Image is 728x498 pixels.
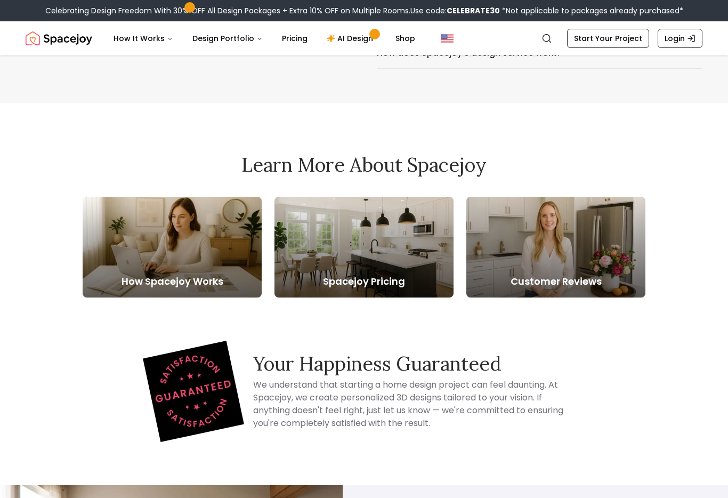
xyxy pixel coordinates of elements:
a: How Spacejoy Works [83,197,262,298]
img: Spacejoy logo representing our Happiness Guaranteed promise [143,341,244,442]
a: Spacejoy Pricing [274,197,454,298]
nav: Global [26,21,702,55]
b: CELEBRATE30 [447,5,500,16]
h5: Customer Reviews [466,274,645,289]
nav: Main [105,28,424,49]
button: Design Portfolio [184,28,271,49]
span: Use code: [410,5,500,16]
h4: We understand that starting a home design project can feel daunting. At Spacejoy, we create perso... [253,379,577,430]
div: Happiness Guarantee Information [125,349,603,434]
button: How It Works [105,28,182,49]
img: United States [441,32,454,45]
div: Celebrating Design Freedom With 30% OFF All Design Packages + Extra 10% OFF on Multiple Rooms. [45,5,683,16]
a: Customer Reviews [466,197,645,298]
a: Pricing [273,28,316,49]
h5: Spacejoy Pricing [274,274,454,289]
span: *Not applicable to packages already purchased* [500,5,683,16]
h2: Learn More About Spacejoy [83,154,645,175]
a: Spacejoy [26,28,92,49]
h3: Your Happiness Guaranteed [253,353,577,374]
a: Start Your Project [567,29,649,48]
a: Login [658,29,702,48]
a: AI Design [318,28,385,49]
h5: How Spacejoy Works [83,274,262,289]
img: Spacejoy Logo [26,28,92,49]
a: Shop [387,28,424,49]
